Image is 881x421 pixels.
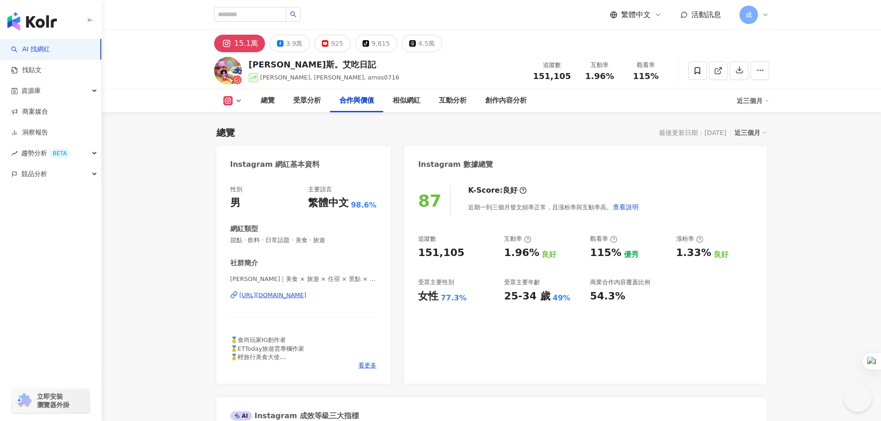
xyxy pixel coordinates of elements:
div: 優秀 [624,250,639,260]
div: 受眾主要性別 [418,278,454,287]
div: 良好 [714,250,728,260]
span: 甜點 · 飲料 · 日常話題 · 美食 · 旅遊 [230,236,377,244]
button: 4.5萬 [402,35,442,52]
div: 總覽 [216,126,235,139]
div: 77.3% [441,293,467,303]
span: 成 [745,10,752,20]
div: 4.5萬 [418,37,435,50]
div: 社群簡介 [230,258,258,268]
div: 最後更新日期：[DATE] [659,129,726,136]
div: BETA [49,149,70,158]
span: 立即安裝 瀏覽器外掛 [37,392,69,409]
div: 互動率 [504,235,531,243]
img: KOL Avatar [214,57,242,85]
button: 9,815 [355,35,397,52]
span: rise [11,150,18,157]
div: 54.3% [590,289,625,304]
div: 性別 [230,185,242,194]
span: 繁體中文 [621,10,651,20]
div: 1.33% [676,246,711,260]
a: 洞察報告 [11,128,48,137]
div: 漲粉率 [676,235,703,243]
div: 49% [553,293,570,303]
div: K-Score : [468,185,527,195]
div: 女性 [418,289,438,304]
div: 主要語言 [308,185,332,194]
div: 近三個月 [734,127,767,139]
div: 3.9萬 [286,37,302,50]
div: 925 [331,37,343,50]
span: 趨勢分析 [21,143,70,164]
span: 查看說明 [613,203,639,211]
button: 3.9萬 [270,35,310,52]
span: 資源庫 [21,80,41,101]
a: searchAI 找網紅 [11,45,50,54]
div: Instagram 數據總覽 [418,159,493,170]
div: 相似網紅 [393,95,420,106]
span: 151,105 [533,71,571,81]
div: 網紅類型 [230,224,258,234]
span: 🥇食尚玩家IG創作者 🥇ETToday旅遊雲專欄作家 🥇輕旅行美食大使 🔺Klook優惠折扣碼amos716 🔺合作方式：私訊/E-Mail 🛫8月：22高雄、26高雄、27-28台南 🛫9月：... [230,336,370,402]
img: logo [7,12,57,31]
div: 受眾主要年齡 [504,278,540,287]
div: Instagram 網紅基本資料 [230,159,320,170]
span: 1.96% [585,72,614,81]
div: 良好 [542,250,556,260]
div: 15.1萬 [234,37,259,50]
div: 1.96% [504,246,539,260]
div: 25-34 歲 [504,289,550,304]
div: 87 [418,191,441,210]
div: 151,105 [418,246,464,260]
span: 98.6% [351,200,377,210]
div: 創作內容分析 [485,95,527,106]
a: [URL][DOMAIN_NAME] [230,291,377,299]
span: 活動訊息 [691,10,721,19]
div: 觀看率 [628,61,664,70]
img: chrome extension [15,393,33,408]
span: 看更多 [358,361,376,370]
a: 找貼文 [11,66,42,75]
div: 商業合作內容覆蓋比例 [590,278,650,287]
span: 競品分析 [21,164,47,184]
div: 觀看率 [590,235,617,243]
div: 良好 [503,185,518,195]
div: 受眾分析 [293,95,321,106]
div: [URL][DOMAIN_NAME] [240,291,307,299]
div: AI [230,411,253,421]
div: 追蹤數 [533,61,571,70]
span: [PERSON_NAME]｜美食 × 旅遊 × 住宿 × 景點 × 團購 📽 影像創作者｜旅遊美食專欄作家 | amos0716 [230,275,377,283]
div: 互動率 [582,61,617,70]
div: 追蹤數 [418,235,436,243]
div: 男 [230,196,240,210]
a: 商案媒合 [11,107,48,116]
a: chrome extension立即安裝 瀏覽器外掛 [12,388,90,413]
div: [PERSON_NAME]斯。艾吃日記 [249,59,400,70]
div: 總覽 [261,95,275,106]
div: 近三個月 [737,93,769,108]
div: 繁體中文 [308,196,349,210]
div: 互動分析 [439,95,467,106]
div: 9,815 [371,37,390,50]
span: search [290,11,296,18]
button: 925 [314,35,351,52]
span: 115% [633,72,659,81]
div: 近期一到三個月發文頻率正常，且漲粉率與互動率高。 [468,198,639,216]
button: 查看說明 [612,198,639,216]
iframe: Help Scout Beacon - Open [844,384,872,412]
span: [PERSON_NAME], [PERSON_NAME], amos0716 [260,74,400,81]
button: 15.1萬 [214,35,265,52]
div: 合作與價值 [339,95,374,106]
div: Instagram 成效等級三大指標 [230,411,359,421]
div: 115% [590,246,622,260]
